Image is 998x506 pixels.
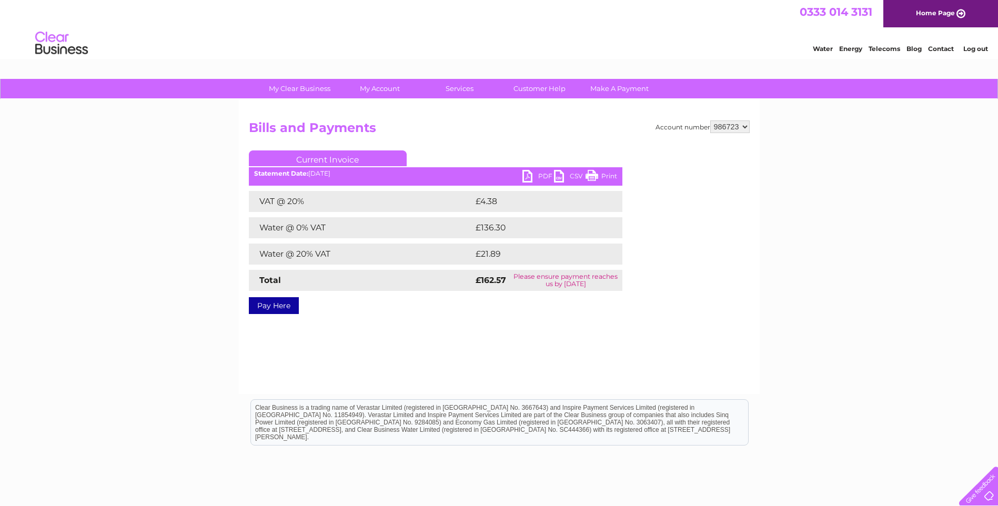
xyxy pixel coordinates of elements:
[586,170,617,185] a: Print
[656,120,750,133] div: Account number
[254,169,308,177] b: Statement Date:
[839,45,862,53] a: Energy
[249,170,622,177] div: [DATE]
[416,79,503,98] a: Services
[249,244,473,265] td: Water @ 20% VAT
[473,217,603,238] td: £136.30
[576,79,663,98] a: Make A Payment
[906,45,922,53] a: Blog
[256,79,343,98] a: My Clear Business
[473,244,600,265] td: £21.89
[476,275,506,285] strong: £162.57
[554,170,586,185] a: CSV
[473,191,598,212] td: £4.38
[963,45,988,53] a: Log out
[800,5,872,18] a: 0333 014 3131
[249,120,750,140] h2: Bills and Payments
[249,297,299,314] a: Pay Here
[869,45,900,53] a: Telecoms
[928,45,954,53] a: Contact
[35,27,88,59] img: logo.png
[496,79,583,98] a: Customer Help
[336,79,423,98] a: My Account
[813,45,833,53] a: Water
[249,191,473,212] td: VAT @ 20%
[251,6,748,51] div: Clear Business is a trading name of Verastar Limited (registered in [GEOGRAPHIC_DATA] No. 3667643...
[249,217,473,238] td: Water @ 0% VAT
[509,270,622,291] td: Please ensure payment reaches us by [DATE]
[249,150,407,166] a: Current Invoice
[522,170,554,185] a: PDF
[259,275,281,285] strong: Total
